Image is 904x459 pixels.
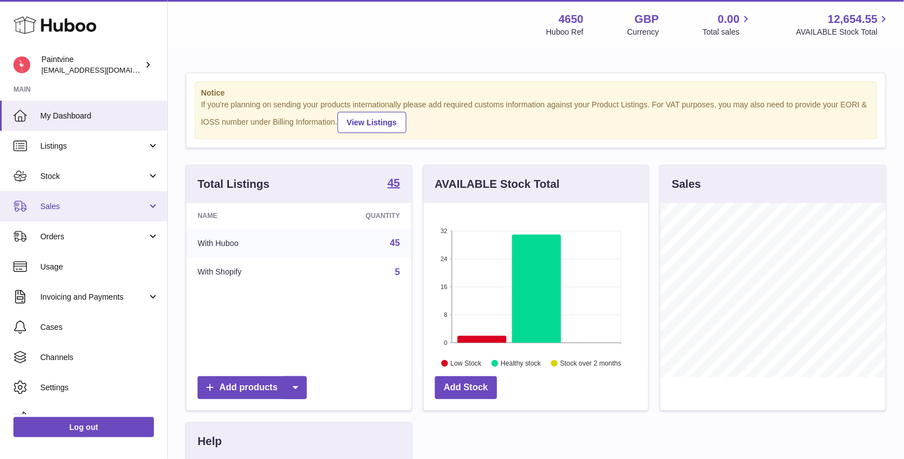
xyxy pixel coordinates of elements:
span: Returns [40,413,159,423]
span: Sales [40,201,147,212]
span: Channels [40,352,159,363]
span: 0.00 [718,12,740,27]
span: Listings [40,141,147,152]
a: Add Stock [435,376,497,399]
span: Total sales [702,27,752,37]
h3: AVAILABLE Stock Total [435,177,560,192]
a: 12,654.55 AVAILABLE Stock Total [796,12,891,37]
div: Currency [627,27,659,37]
span: Orders [40,231,147,242]
span: Usage [40,262,159,272]
a: 5 [395,267,400,277]
a: Add products [198,376,307,399]
a: Log out [13,417,154,437]
span: 12,654.55 [828,12,878,27]
th: Quantity [308,203,411,229]
span: AVAILABLE Stock Total [796,27,891,37]
text: Low Stock [451,359,482,367]
text: 0 [444,339,447,346]
h3: Sales [672,177,701,192]
text: Healthy stock [500,359,541,367]
strong: GBP [635,12,659,27]
text: Stock over 2 months [560,359,621,367]
text: 24 [441,255,447,262]
h3: Help [198,434,222,449]
text: 8 [444,311,447,318]
td: With Shopify [186,258,308,287]
td: With Huboo [186,229,308,258]
span: My Dashboard [40,111,159,121]
div: Paintvine [41,54,142,75]
text: 32 [441,228,447,234]
a: View Listings [338,112,406,133]
a: 45 [387,177,400,191]
strong: 4650 [559,12,584,27]
th: Name [186,203,308,229]
span: Settings [40,382,159,393]
text: 16 [441,283,447,290]
a: 0.00 Total sales [702,12,752,37]
span: Cases [40,322,159,333]
strong: 45 [387,177,400,188]
strong: Notice [201,88,871,98]
div: Huboo Ref [546,27,584,37]
span: Invoicing and Payments [40,292,147,302]
h3: Total Listings [198,177,270,192]
span: [EMAIL_ADDRESS][DOMAIN_NAME] [41,65,165,74]
span: Stock [40,171,147,182]
a: 45 [390,238,400,248]
img: euan@paintvine.co.uk [13,56,30,73]
div: If you're planning on sending your products internationally please add required customs informati... [201,100,871,133]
